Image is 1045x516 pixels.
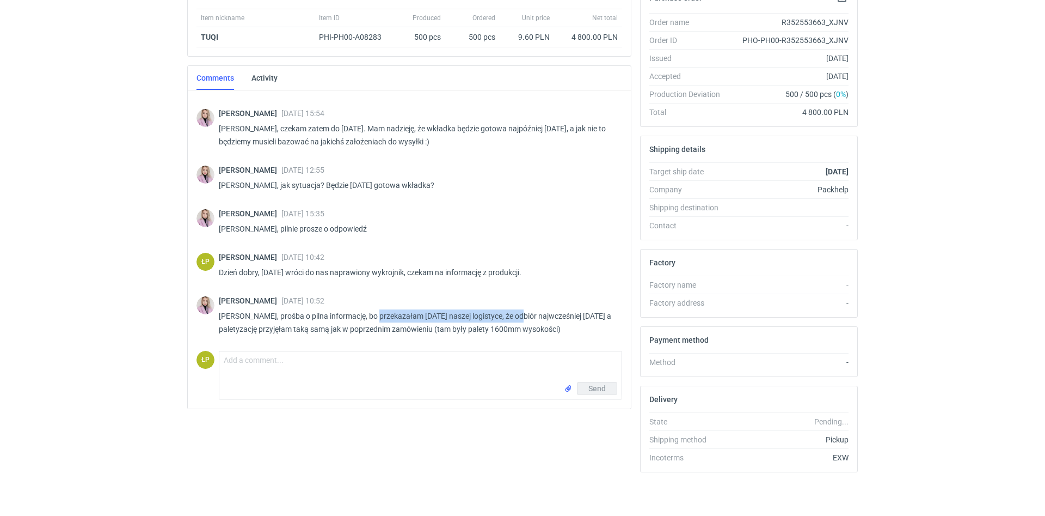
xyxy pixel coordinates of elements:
div: Packhelp [729,184,849,195]
span: [DATE] 15:35 [281,209,324,218]
span: Unit price [522,14,550,22]
p: [PERSON_NAME], jak sytuacja? Będzie [DATE] gotowa wkładka? [219,179,613,192]
span: [PERSON_NAME] [219,209,281,218]
div: [DATE] [729,71,849,82]
span: [DATE] 12:55 [281,166,324,174]
a: Comments [196,66,234,90]
em: Pending... [814,417,849,426]
div: R352553663_XJNV [729,17,849,28]
h2: Delivery [649,395,678,404]
span: [DATE] 10:42 [281,253,324,262]
div: - [729,280,849,290]
span: [PERSON_NAME] [219,109,281,118]
div: State [649,416,729,427]
div: EXW [729,452,849,463]
div: PHI-PH00-A08283 [319,32,392,43]
span: [PERSON_NAME] [219,253,281,262]
div: 9.60 PLN [504,32,550,43]
img: Klaudia Wiśniewska [196,109,214,127]
div: Factory name [649,280,729,290]
span: 0% [836,90,846,99]
p: [PERSON_NAME], pilnie prosze o odpowiedź [219,222,613,235]
div: Production Deviation [649,89,729,100]
span: Ordered [472,14,495,22]
strong: [DATE] [826,167,849,176]
img: Klaudia Wiśniewska [196,296,214,314]
div: Order ID [649,35,729,46]
div: Accepted [649,71,729,82]
div: 500 pcs [396,27,445,47]
div: - [729,220,849,231]
span: [PERSON_NAME] [219,296,281,305]
div: Total [649,107,729,118]
div: PHO-PH00-R352553663_XJNV [729,35,849,46]
span: [DATE] 15:54 [281,109,324,118]
div: Shipping destination [649,202,729,213]
img: Klaudia Wiśniewska [196,209,214,227]
h2: Factory [649,258,675,267]
span: Item ID [319,14,340,22]
div: Issued [649,53,729,64]
span: 500 / 500 pcs ( ) [785,89,849,100]
span: [PERSON_NAME] [219,166,281,174]
span: Item nickname [201,14,244,22]
div: Method [649,357,729,368]
div: Łukasz Postawa [196,253,214,271]
div: [DATE] [729,53,849,64]
button: Send [577,382,617,395]
span: Net total [592,14,618,22]
div: Contact [649,220,729,231]
div: Shipping method [649,434,729,445]
div: Łukasz Postawa [196,351,214,369]
h2: Shipping details [649,145,705,154]
span: Send [588,385,606,392]
p: [PERSON_NAME], czekam zatem do [DATE]. Mam nadzieję, że wkładka będzie gotowa najpóźniej [DATE], ... [219,122,613,148]
a: TUQI [201,33,218,41]
div: - [729,298,849,308]
div: Order name [649,17,729,28]
img: Klaudia Wiśniewska [196,166,214,184]
div: Company [649,184,729,195]
p: Dzień dobry, [DATE] wróci do nas naprawiony wykrojnik, czekam na informację z produkcji. [219,266,613,279]
figcaption: ŁP [196,253,214,271]
div: 500 pcs [445,27,500,47]
p: [PERSON_NAME], prośba o pilna informację, bo przekazałam [DATE] naszej logistyce, że odbiór najwc... [219,309,613,336]
div: Incoterms [649,452,729,463]
div: Target ship date [649,166,729,177]
div: 4 800.00 PLN [558,32,618,43]
figcaption: ŁP [196,351,214,369]
div: Pickup [729,434,849,445]
div: - [729,357,849,368]
span: [DATE] 10:52 [281,296,324,305]
span: Produced [413,14,441,22]
div: Factory address [649,298,729,308]
a: Activity [251,66,278,90]
h2: Payment method [649,336,709,344]
div: 4 800.00 PLN [729,107,849,118]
